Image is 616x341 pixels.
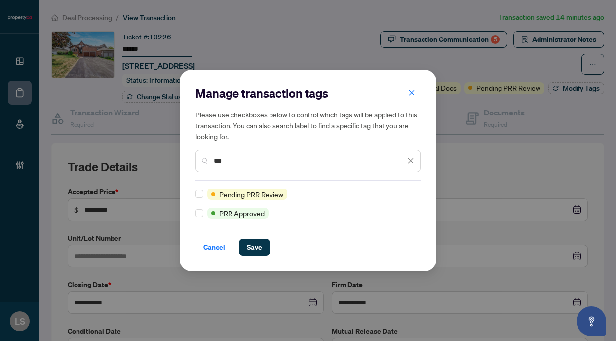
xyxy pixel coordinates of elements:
[219,208,265,219] span: PRR Approved
[195,85,421,101] h2: Manage transaction tags
[407,157,414,164] span: close
[577,306,606,336] button: Open asap
[239,239,270,256] button: Save
[195,109,421,142] h5: Please use checkboxes below to control which tags will be applied to this transaction. You can al...
[247,239,262,255] span: Save
[408,89,415,96] span: close
[219,189,283,200] span: Pending PRR Review
[203,239,225,255] span: Cancel
[195,239,233,256] button: Cancel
